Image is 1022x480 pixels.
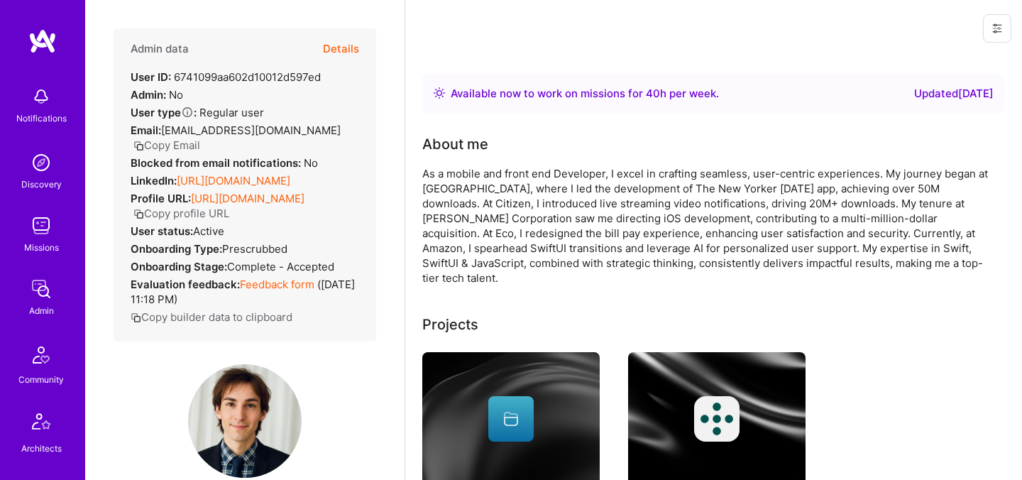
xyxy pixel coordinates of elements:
div: Architects [21,441,62,456]
i: icon Copy [131,312,141,323]
span: [EMAIL_ADDRESS][DOMAIN_NAME] [161,124,341,137]
strong: Admin: [131,88,166,102]
strong: LinkedIn: [131,174,177,187]
strong: User status: [131,224,193,238]
img: Company logo [694,396,740,442]
a: [URL][DOMAIN_NAME] [177,174,290,187]
div: Updated [DATE] [914,85,994,102]
img: Community [24,338,58,372]
span: Active [193,224,224,238]
img: admin teamwork [27,275,55,303]
div: No [131,156,318,170]
div: 6741099aa602d10012d597ed [131,70,321,84]
div: No [131,87,183,102]
div: About me [422,133,488,155]
div: Community [18,372,64,387]
strong: Blocked from email notifications: [131,156,304,170]
button: Copy Email [133,138,200,153]
strong: Evaluation feedback: [131,278,240,291]
div: ( [DATE] 11:18 PM ) [131,277,359,307]
img: discovery [27,148,55,177]
i: icon Copy [133,209,144,219]
div: Notifications [16,111,67,126]
img: bell [27,82,55,111]
span: Complete - Accepted [227,260,334,273]
a: Feedback form [240,278,314,291]
div: Projects [422,314,478,335]
button: Copy profile URL [133,206,229,221]
i: icon Copy [133,141,144,151]
span: prescrubbed [222,242,287,256]
span: 40 [646,87,660,100]
strong: User type : [131,106,197,119]
button: Copy builder data to clipboard [131,310,292,324]
button: Details [323,28,359,70]
img: Availability [434,87,445,99]
i: Help [181,106,194,119]
strong: Onboarding Type: [131,242,222,256]
img: User Avatar [188,364,302,478]
div: Discovery [21,177,62,192]
strong: Onboarding Stage: [131,260,227,273]
h4: Admin data [131,43,189,55]
strong: Profile URL: [131,192,191,205]
strong: User ID: [131,70,171,84]
img: teamwork [27,212,55,240]
a: [URL][DOMAIN_NAME] [191,192,304,205]
img: Architects [24,407,58,441]
div: Regular user [131,105,264,120]
div: Available now to work on missions for h per week . [451,85,719,102]
div: Missions [24,240,59,255]
div: Admin [29,303,54,318]
div: As a mobile and front end Developer, I excel in crafting seamless, user-centric experiences. My j... [422,166,990,285]
img: logo [28,28,57,54]
strong: Email: [131,124,161,137]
